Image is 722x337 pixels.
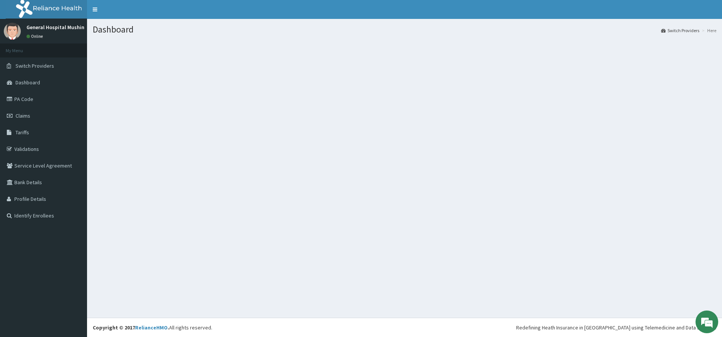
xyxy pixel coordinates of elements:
a: RelianceHMO [135,324,168,331]
h1: Dashboard [93,25,716,34]
img: User Image [4,23,21,40]
a: Online [26,34,45,39]
span: Claims [16,112,30,119]
li: Here [700,27,716,34]
a: Switch Providers [661,27,699,34]
span: Tariffs [16,129,29,136]
span: Dashboard [16,79,40,86]
span: Switch Providers [16,62,54,69]
strong: Copyright © 2017 . [93,324,169,331]
div: Redefining Heath Insurance in [GEOGRAPHIC_DATA] using Telemedicine and Data Science! [516,324,716,331]
footer: All rights reserved. [87,318,722,337]
p: General Hospital Mushin [26,25,84,30]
